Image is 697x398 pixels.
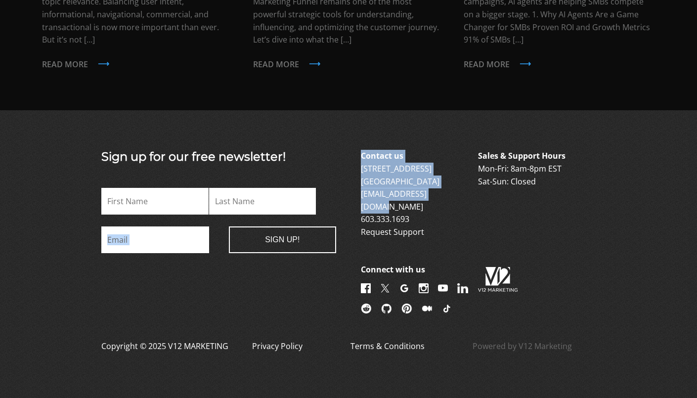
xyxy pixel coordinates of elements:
h3: Sign up for our free newsletter! [101,150,336,164]
p: Copyright © 2025 V12 MARKETING [101,340,228,364]
iframe: Chat Widget [648,351,697,398]
input: Last Name [209,188,316,215]
img: Medium [422,304,433,313]
img: TikTok [442,304,452,313]
input: First Name [101,188,209,215]
img: Instagram [419,283,429,293]
input: Sign Up! [229,226,337,253]
a: [EMAIL_ADDRESS][DOMAIN_NAME] [361,188,427,212]
img: Google+ [399,283,409,293]
img: V12FOOTER.png [478,264,518,295]
a: Request Support [361,226,424,237]
img: Reddit [361,304,372,313]
img: Github [381,304,392,313]
p: Read more [42,58,233,71]
b: Connect with us [361,264,425,275]
p: Read more [464,58,655,71]
img: YouTube [438,283,448,293]
p: Mon-Fri: 8am-8pm EST Sat-Sun: Closed [478,150,593,188]
img: LinkedIn [457,283,468,293]
a: 603.333.1693 [361,214,409,224]
p: Read more [253,58,444,71]
b: Contact us [361,150,403,161]
a: Privacy Policy [252,340,303,364]
img: X [380,283,390,293]
img: Pinterest [401,304,412,313]
a: Powered by V12 Marketing [473,340,572,364]
a: Terms & Conditions [350,340,425,364]
a: [STREET_ADDRESS][GEOGRAPHIC_DATA] [361,163,439,187]
b: Sales & Support Hours [478,150,566,161]
input: Email [101,226,209,253]
img: Facebook [361,283,371,293]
